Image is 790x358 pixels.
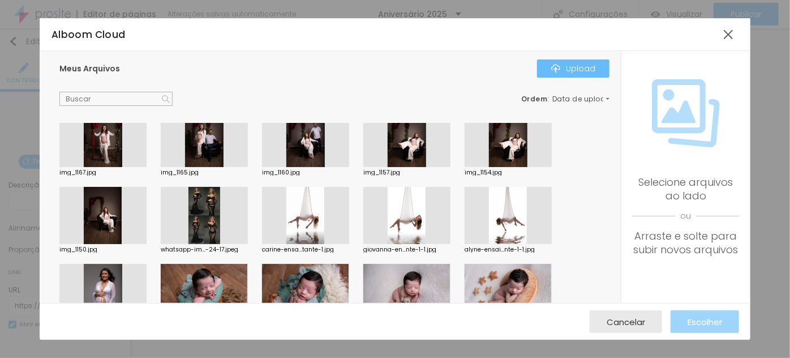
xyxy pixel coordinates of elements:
img: Icone [162,95,170,103]
div: giovanna-en...nte-1-1.jpg [363,247,450,253]
input: Buscar [59,92,173,106]
div: carine-ensa...tante-1.jpg [262,247,349,253]
span: Escolher [688,317,722,327]
button: IconeUpload [537,59,609,78]
span: Cancelar [607,317,645,327]
div: : [521,96,609,103]
span: Data de upload [552,96,611,103]
img: Icone [551,64,560,73]
span: Alboom Cloud [51,28,126,41]
button: Cancelar [590,310,662,333]
img: Icone [652,79,720,147]
div: img_1154.jpg [465,170,552,176]
button: Escolher [671,310,739,333]
div: whatsapp-im...-24-17.jpeg [161,247,248,253]
div: Selecione arquivos ao lado Arraste e solte para subir novos arquivos [633,176,739,257]
span: ou [633,203,739,229]
div: img_1167.jpg [59,170,147,176]
div: alyne-ensai...nte-1-1.jpg [465,247,552,253]
span: Meus Arquivos [59,63,120,74]
span: Ordem [521,94,548,104]
div: img_1160.jpg [262,170,349,176]
div: img_1157.jpg [363,170,450,176]
div: img_1165.jpg [161,170,248,176]
div: Upload [551,64,595,73]
div: img_1150.jpg [59,247,147,253]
